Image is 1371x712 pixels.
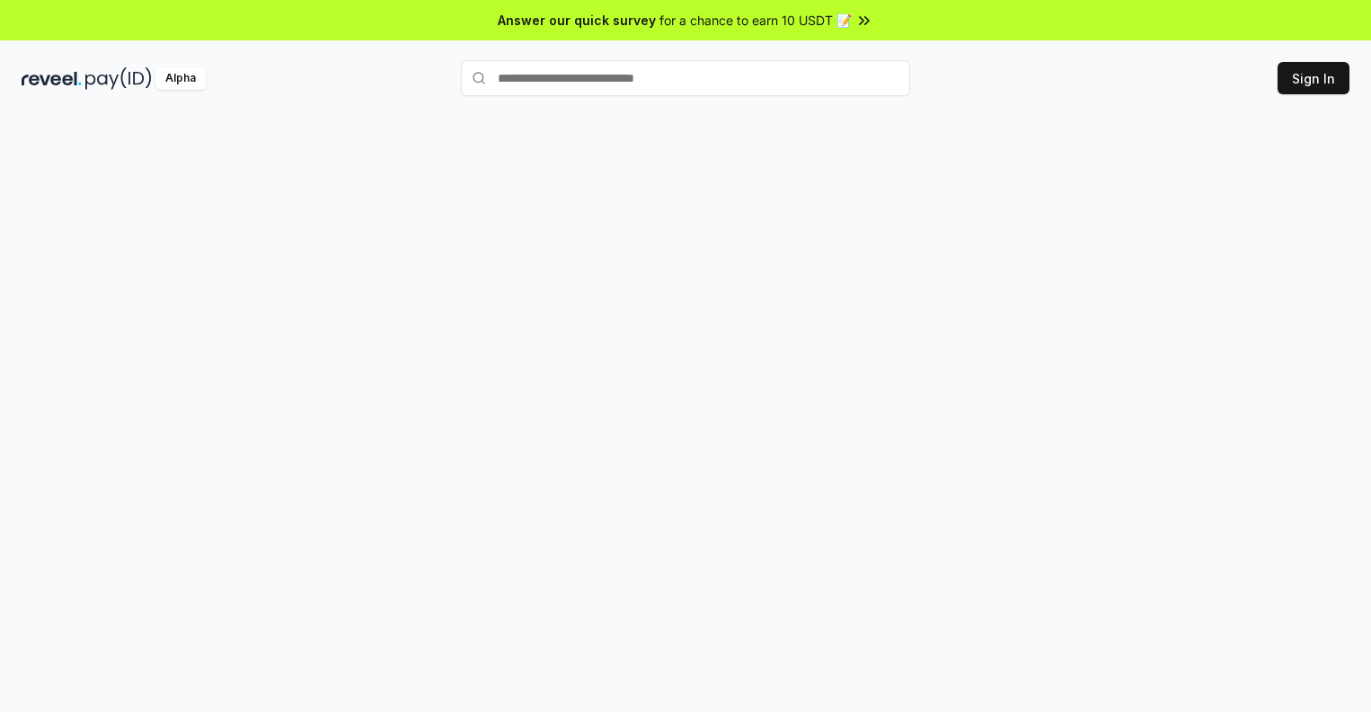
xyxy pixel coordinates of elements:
[155,67,206,90] div: Alpha
[85,67,152,90] img: pay_id
[22,67,82,90] img: reveel_dark
[1278,62,1349,94] button: Sign In
[659,11,852,30] span: for a chance to earn 10 USDT 📝
[498,11,656,30] span: Answer our quick survey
